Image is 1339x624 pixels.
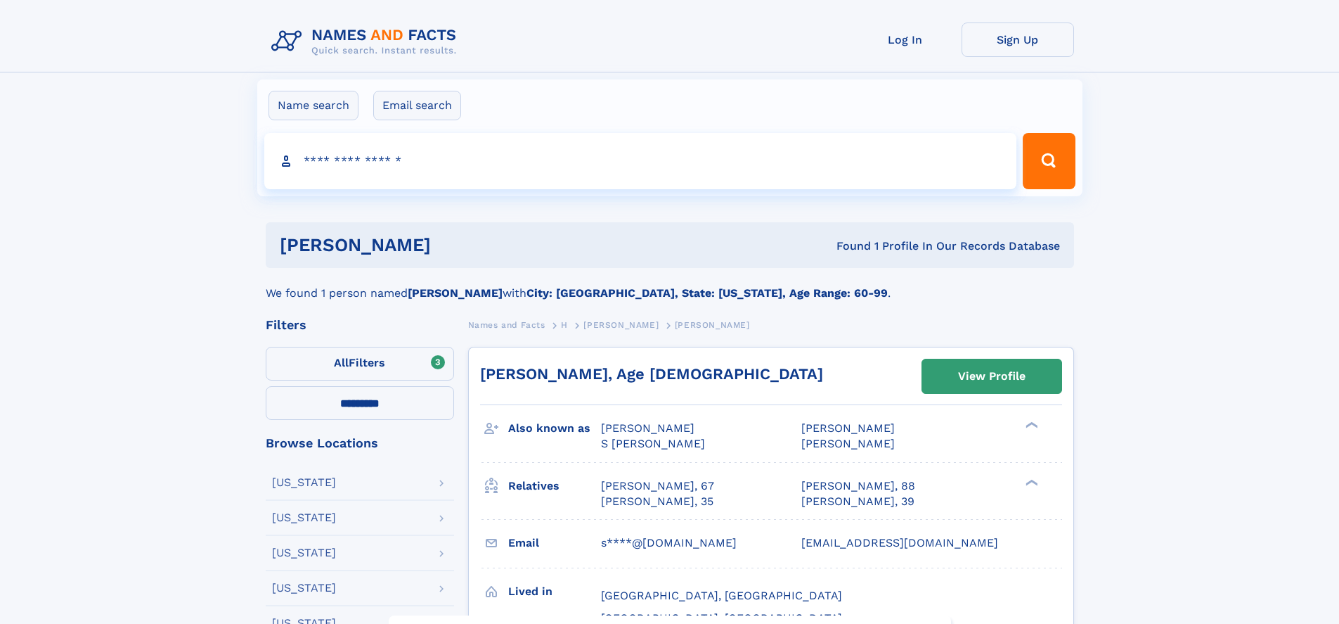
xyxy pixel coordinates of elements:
[1023,133,1075,189] button: Search Button
[480,365,823,383] a: [PERSON_NAME], Age [DEMOGRAPHIC_DATA]
[633,238,1060,254] div: Found 1 Profile In Our Records Database
[801,437,895,450] span: [PERSON_NAME]
[561,320,568,330] span: H
[272,477,336,488] div: [US_STATE]
[373,91,461,120] label: Email search
[583,320,659,330] span: [PERSON_NAME]
[468,316,545,333] a: Names and Facts
[583,316,659,333] a: [PERSON_NAME]
[272,582,336,594] div: [US_STATE]
[508,580,601,604] h3: Lived in
[408,286,503,300] b: [PERSON_NAME]
[922,359,1061,393] a: View Profile
[272,547,336,559] div: [US_STATE]
[675,320,750,330] span: [PERSON_NAME]
[266,437,454,450] div: Browse Locations
[266,319,454,331] div: Filters
[334,356,349,369] span: All
[1022,421,1039,430] div: ❯
[801,421,895,435] span: [PERSON_NAME]
[264,133,1017,189] input: search input
[801,478,915,494] a: [PERSON_NAME], 88
[508,416,601,440] h3: Also known as
[601,494,713,509] a: [PERSON_NAME], 35
[280,236,634,254] h1: [PERSON_NAME]
[601,421,694,435] span: [PERSON_NAME]
[601,437,705,450] span: S [PERSON_NAME]
[272,512,336,523] div: [US_STATE]
[601,589,842,602] span: [GEOGRAPHIC_DATA], [GEOGRAPHIC_DATA]
[508,474,601,498] h3: Relatives
[601,478,714,494] a: [PERSON_NAME], 67
[266,23,468,61] img: Logo Names and Facts
[801,536,998,549] span: [EMAIL_ADDRESS][DOMAIN_NAME]
[1022,478,1039,487] div: ❯
[266,347,454,381] label: Filters
[849,23,962,57] a: Log In
[801,494,914,509] a: [PERSON_NAME], 39
[526,286,888,300] b: City: [GEOGRAPHIC_DATA], State: [US_STATE], Age Range: 60-99
[962,23,1074,57] a: Sign Up
[269,91,358,120] label: Name search
[561,316,568,333] a: H
[958,360,1026,393] div: View Profile
[266,268,1074,302] div: We found 1 person named with .
[508,531,601,555] h3: Email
